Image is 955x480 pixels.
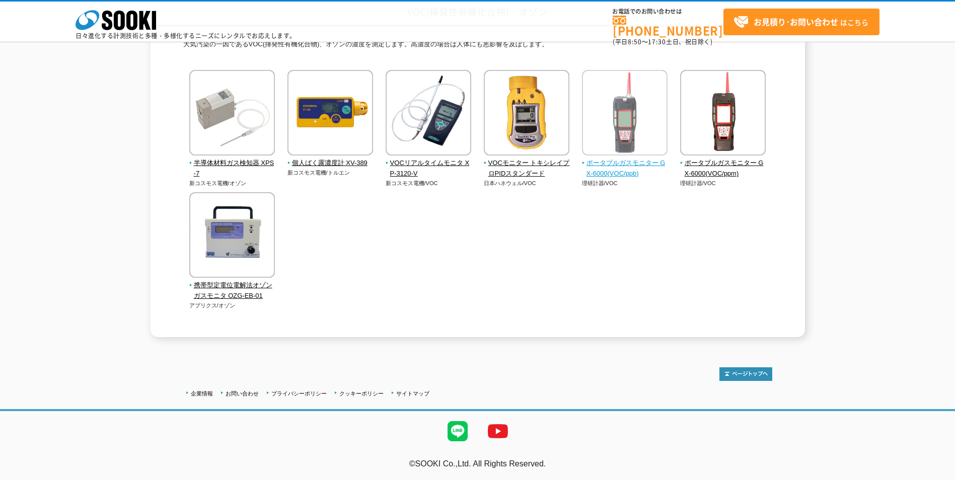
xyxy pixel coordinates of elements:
[386,148,472,179] a: VOCリアルタイムモニタ XP-3120-V
[484,148,570,179] a: VOCモニター トキシレイプロPIDスタンダード
[719,367,772,381] img: トップページへ
[287,169,374,177] p: 新コスモス電機/トルエン
[754,16,838,28] strong: お見積り･お問い合わせ
[189,192,275,280] img: 携帯型定電位電解法オゾンガスモニタ OZG-EB-01
[582,158,668,179] span: ポータブルガスモニター GX-6000(VOC/ppb)
[613,16,723,36] a: [PHONE_NUMBER]
[287,148,374,169] a: 個人ばく露濃度計 XV-389
[189,271,275,301] a: 携帯型定電位電解法オゾンガスモニタ OZG-EB-01
[478,411,518,451] img: YouTube
[484,158,570,179] span: VOCモニター トキシレイプロPIDスタンダード
[582,70,668,158] img: ポータブルガスモニター GX-6000(VOC/ppb)
[386,179,472,188] p: 新コスモス電機/VOC
[189,179,275,188] p: 新コスモス電機/オゾン
[76,33,296,39] p: 日々進化する計測技術と多種・多様化するニーズにレンタルでお応えします。
[271,390,327,396] a: プライバシーポリシー
[582,179,668,188] p: 理研計器/VOC
[484,70,569,158] img: VOCモニター トキシレイプロPIDスタンダード
[396,390,429,396] a: サイトマップ
[613,37,712,46] span: (平日 ～ 土日、祝日除く)
[628,37,642,46] span: 8:50
[386,158,472,179] span: VOCリアルタイムモニタ XP-3120-V
[582,148,668,179] a: ポータブルガスモニター GX-6000(VOC/ppb)
[189,158,275,179] span: 半導体材料ガス検知器 XPS-7
[339,390,384,396] a: クッキーポリシー
[226,390,259,396] a: お問い合わせ
[189,70,275,158] img: 半導体材料ガス検知器 XPS-7
[189,148,275,179] a: 半導体材料ガス検知器 XPS-7
[733,15,868,30] span: はこちら
[191,390,213,396] a: 企業情報
[916,470,955,478] a: テストMail
[287,70,373,158] img: 個人ばく露濃度計 XV-389
[680,158,766,179] span: ポータブルガスモニター GX-6000(VOC/ppm)
[484,179,570,188] p: 日本ハネウェル/VOC
[189,301,275,310] p: アプリクス/オゾン
[680,179,766,188] p: 理研計器/VOC
[680,70,766,158] img: ポータブルガスモニター GX-6000(VOC/ppm)
[648,37,666,46] span: 17:30
[183,39,772,55] p: 大気汚染の一因であるVOC(揮発性有機化合物)、オゾンの濃度を測定します。高濃度の場合は人体にも悪影響を及ぼします。
[723,9,879,35] a: お見積り･お問い合わせはこちら
[680,148,766,179] a: ポータブルガスモニター GX-6000(VOC/ppm)
[189,280,275,301] span: 携帯型定電位電解法オゾンガスモニタ OZG-EB-01
[287,158,374,169] span: 個人ばく露濃度計 XV-389
[386,70,471,158] img: VOCリアルタイムモニタ XP-3120-V
[613,9,723,15] span: お電話でのお問い合わせは
[437,411,478,451] img: LINE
